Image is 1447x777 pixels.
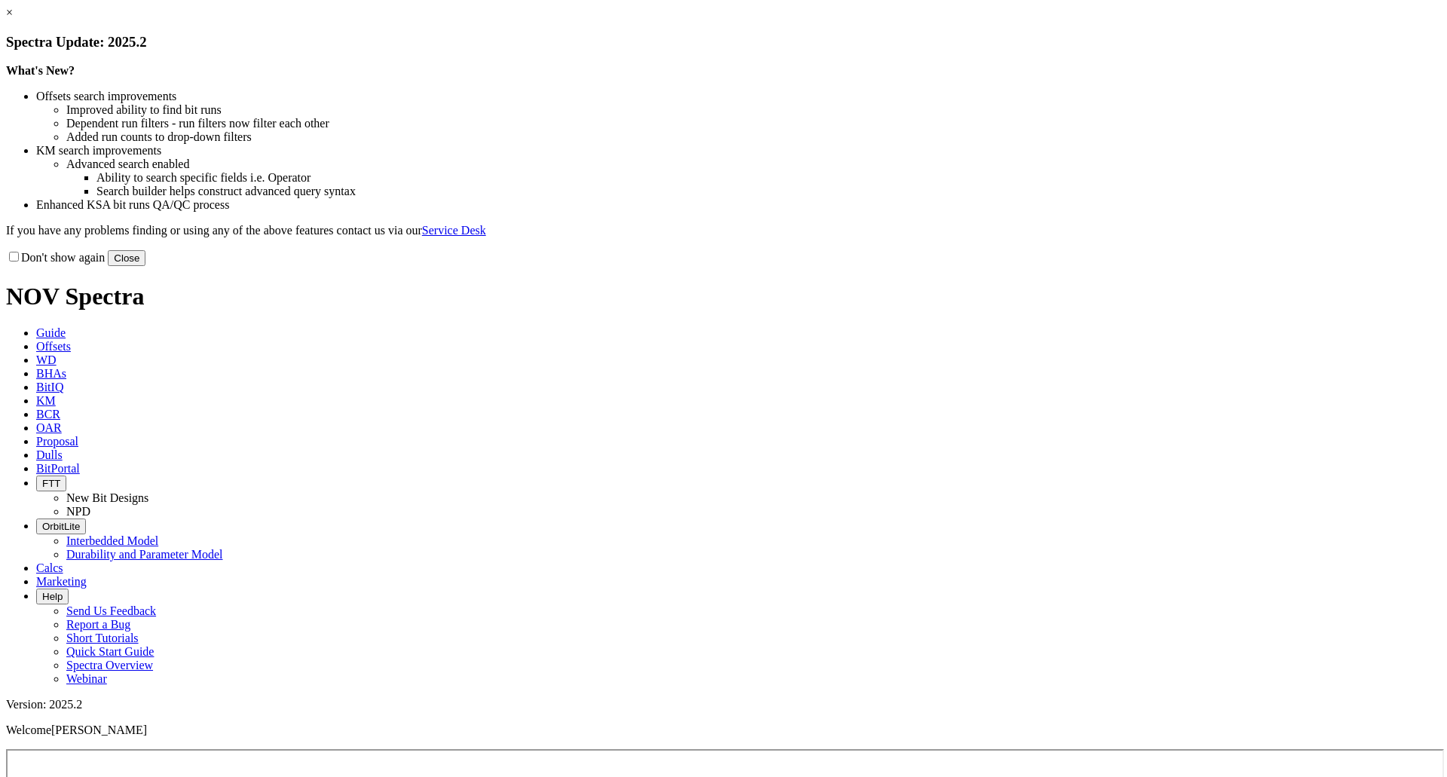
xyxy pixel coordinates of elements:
a: Report a Bug [66,618,130,631]
strong: What's New? [6,64,75,77]
span: OrbitLite [42,521,80,532]
span: BCR [36,408,60,421]
span: Marketing [36,575,87,588]
span: Offsets [36,340,71,353]
li: Ability to search specific fields i.e. Operator [96,171,1441,185]
a: Spectra Overview [66,659,153,671]
h1: NOV Spectra [6,283,1441,310]
a: Webinar [66,672,107,685]
li: Improved ability to find bit runs [66,103,1441,117]
span: Guide [36,326,66,339]
a: Short Tutorials [66,632,139,644]
span: Calcs [36,561,63,574]
a: NPD [66,505,90,518]
a: Durability and Parameter Model [66,548,223,561]
span: KM [36,394,56,407]
p: If you have any problems finding or using any of the above features contact us via our [6,224,1441,237]
span: Dulls [36,448,63,461]
li: Offsets search improvements [36,90,1441,103]
li: Search builder helps construct advanced query syntax [96,185,1441,198]
span: Help [42,591,63,602]
span: WD [36,353,57,366]
p: Welcome [6,723,1441,737]
li: Added run counts to drop-down filters [66,130,1441,144]
a: × [6,6,13,19]
a: Interbedded Model [66,534,158,547]
button: Close [108,250,145,266]
a: Service Desk [422,224,486,237]
div: Version: 2025.2 [6,698,1441,711]
span: FTT [42,478,60,489]
li: Advanced search enabled [66,158,1441,171]
span: BitPortal [36,462,80,475]
input: Don't show again [9,252,19,262]
label: Don't show again [6,251,105,264]
span: BitIQ [36,381,63,393]
span: OAR [36,421,62,434]
span: Proposal [36,435,78,448]
span: BHAs [36,367,66,380]
h3: Spectra Update: 2025.2 [6,34,1441,50]
a: New Bit Designs [66,491,148,504]
span: [PERSON_NAME] [51,723,147,736]
li: Dependent run filters - run filters now filter each other [66,117,1441,130]
li: Enhanced KSA bit runs QA/QC process [36,198,1441,212]
a: Send Us Feedback [66,604,156,617]
li: KM search improvements [36,144,1441,158]
a: Quick Start Guide [66,645,154,658]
